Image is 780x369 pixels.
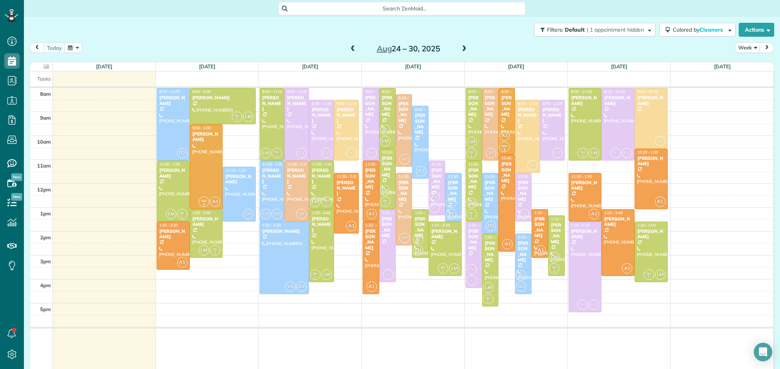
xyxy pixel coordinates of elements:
[534,216,546,239] div: [PERSON_NAME]
[225,168,246,173] span: 11:15 - 1:30
[637,229,665,240] div: [PERSON_NAME]
[467,152,476,160] small: 1
[365,223,384,228] span: 1:30 - 4:30
[383,198,387,203] span: SH
[448,174,469,179] span: 11:30 - 1:30
[398,101,410,124] div: [PERSON_NAME]
[235,113,240,118] span: SH
[262,162,283,167] span: 11:00 - 1:30
[399,154,410,164] span: VE
[398,174,419,179] span: 11:30 - 2:30
[611,63,628,69] a: [DATE]
[468,162,489,167] span: 11:00 - 1:30
[655,196,665,207] span: A1
[382,95,393,117] div: [PERSON_NAME]
[40,306,51,312] span: 5pm
[365,95,377,117] div: [PERSON_NAME]
[535,245,546,256] span: A1
[346,221,356,231] span: A1
[637,223,656,228] span: 1:30 - 4:00
[243,209,253,219] span: D2
[714,63,731,69] a: [DATE]
[40,282,51,288] span: 4pm
[40,258,51,264] span: 3pm
[468,89,489,94] span: 8:00 - 11:00
[177,257,187,267] span: A1
[321,269,332,280] span: LM
[485,180,496,202] div: [PERSON_NAME]
[565,26,585,33] span: Default
[201,198,206,203] span: MA
[177,213,187,220] small: 1
[502,144,507,148] span: MA
[446,198,456,208] span: D2
[382,210,400,215] span: 1:00 - 4:00
[322,201,331,208] small: 1
[360,44,457,53] h2: 24 – 30, 2025
[210,249,220,257] small: 1
[577,300,588,310] span: F
[177,148,187,158] span: D2
[485,235,503,240] span: 2:00 - 5:00
[380,185,390,196] span: LM
[337,174,358,179] span: 11:30 - 2:00
[486,148,496,158] span: VE
[527,160,538,171] span: X
[542,107,562,124] div: [PERSON_NAME]
[438,267,448,275] small: 1
[449,263,459,274] span: LM
[485,95,496,117] div: [PERSON_NAME]
[637,95,665,106] div: [PERSON_NAME]
[37,139,51,145] span: 10am
[262,229,307,234] div: [PERSON_NAME]
[232,116,242,123] small: 1
[739,23,774,37] button: Actions
[382,89,403,94] span: 8:00 - 10:30
[321,148,332,158] span: FV
[516,270,526,281] span: VE
[415,107,436,112] span: 8:45 - 11:45
[571,180,599,191] div: [PERSON_NAME]
[96,63,113,69] a: [DATE]
[655,136,665,146] span: X
[589,148,599,158] span: LM
[380,201,390,208] small: 1
[159,168,187,179] div: [PERSON_NAME]
[429,191,440,202] span: FV
[337,101,358,106] span: 8:30 - 11:00
[192,95,254,100] div: [PERSON_NAME]
[429,203,440,213] span: F
[44,42,65,53] button: today
[296,281,307,292] span: D2
[272,209,282,219] span: VE
[192,125,211,130] span: 9:30 - 1:00
[262,168,282,184] div: [PERSON_NAME]
[199,245,209,256] span: LM
[192,89,211,94] span: 8:00 - 9:30
[518,174,539,179] span: 11:30 - 1:30
[159,89,180,94] span: 8:00 - 11:00
[296,209,307,219] span: VE
[159,162,180,167] span: 11:00 - 1:30
[441,265,446,269] span: SH
[159,223,178,228] span: 1:30 - 3:30
[380,136,390,146] span: LM
[192,210,211,215] span: 1:00 - 3:00
[468,168,480,190] div: [PERSON_NAME]
[346,148,356,158] span: X
[414,216,426,239] div: [PERSON_NAME]
[431,223,450,228] span: 1:30 - 3:45
[311,107,331,124] div: [PERSON_NAME]
[447,180,459,202] div: [PERSON_NAME]
[312,210,330,215] span: 1:00 - 4:00
[501,156,522,161] span: 10:45 - 2:45
[275,150,279,154] span: SH
[699,26,724,33] span: Cleaners
[414,113,426,135] div: [PERSON_NAME]
[547,26,563,33] span: Filters:
[312,101,333,106] span: 8:30 - 11:00
[30,42,44,53] button: prev
[550,222,562,245] div: [PERSON_NAME]
[517,107,537,124] div: [PERSON_NAME]
[166,209,176,219] span: LM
